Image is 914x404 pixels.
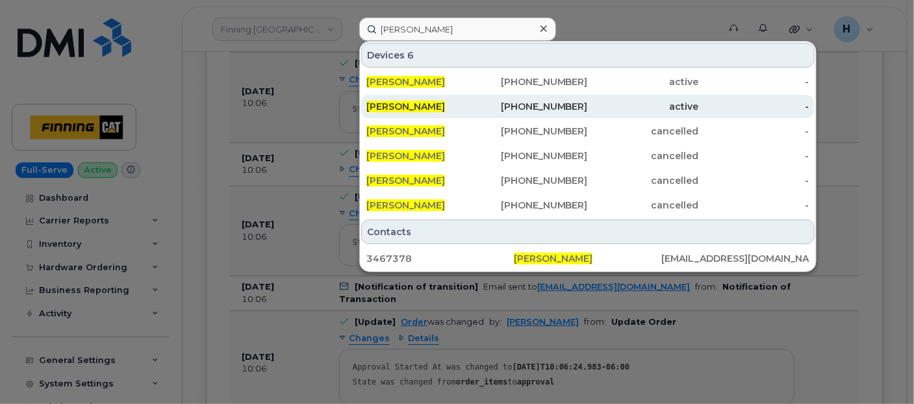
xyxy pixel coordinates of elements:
div: - [698,199,809,212]
div: Devices [361,43,815,68]
div: - [698,75,809,88]
span: [PERSON_NAME] [366,150,445,162]
span: [PERSON_NAME] [366,175,445,186]
div: active [588,75,698,88]
span: [PERSON_NAME] [366,199,445,211]
div: - [698,125,809,138]
span: [PERSON_NAME] [366,101,445,112]
a: [PERSON_NAME][PHONE_NUMBER]cancelled- [361,144,815,168]
div: [PHONE_NUMBER] [477,174,587,187]
div: Contacts [361,220,815,244]
div: 3467378 [366,252,514,265]
div: cancelled [588,149,698,162]
div: cancelled [588,199,698,212]
input: Find something... [359,18,556,41]
span: 6 [407,49,414,62]
div: active [588,100,698,113]
a: [PERSON_NAME][PHONE_NUMBER]cancelled- [361,169,815,192]
div: [PHONE_NUMBER] [477,75,587,88]
div: [EMAIL_ADDRESS][DOMAIN_NAME] [661,252,809,265]
span: [PERSON_NAME] [514,253,592,264]
div: [PHONE_NUMBER] [477,149,587,162]
a: [PERSON_NAME][PHONE_NUMBER]active- [361,95,815,118]
span: [PERSON_NAME] [366,76,445,88]
div: [PHONE_NUMBER] [477,199,587,212]
a: [PERSON_NAME][PHONE_NUMBER]active- [361,70,815,94]
a: 3467378[PERSON_NAME][EMAIL_ADDRESS][DOMAIN_NAME] [361,247,815,270]
a: [PERSON_NAME][PHONE_NUMBER]cancelled- [361,120,815,143]
div: - [698,100,809,113]
div: cancelled [588,125,698,138]
div: [PHONE_NUMBER] [477,125,587,138]
a: [PERSON_NAME][PHONE_NUMBER]cancelled- [361,194,815,217]
div: - [698,149,809,162]
div: - [698,174,809,187]
div: [PHONE_NUMBER] [477,100,587,113]
div: cancelled [588,174,698,187]
span: [PERSON_NAME] [366,125,445,137]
